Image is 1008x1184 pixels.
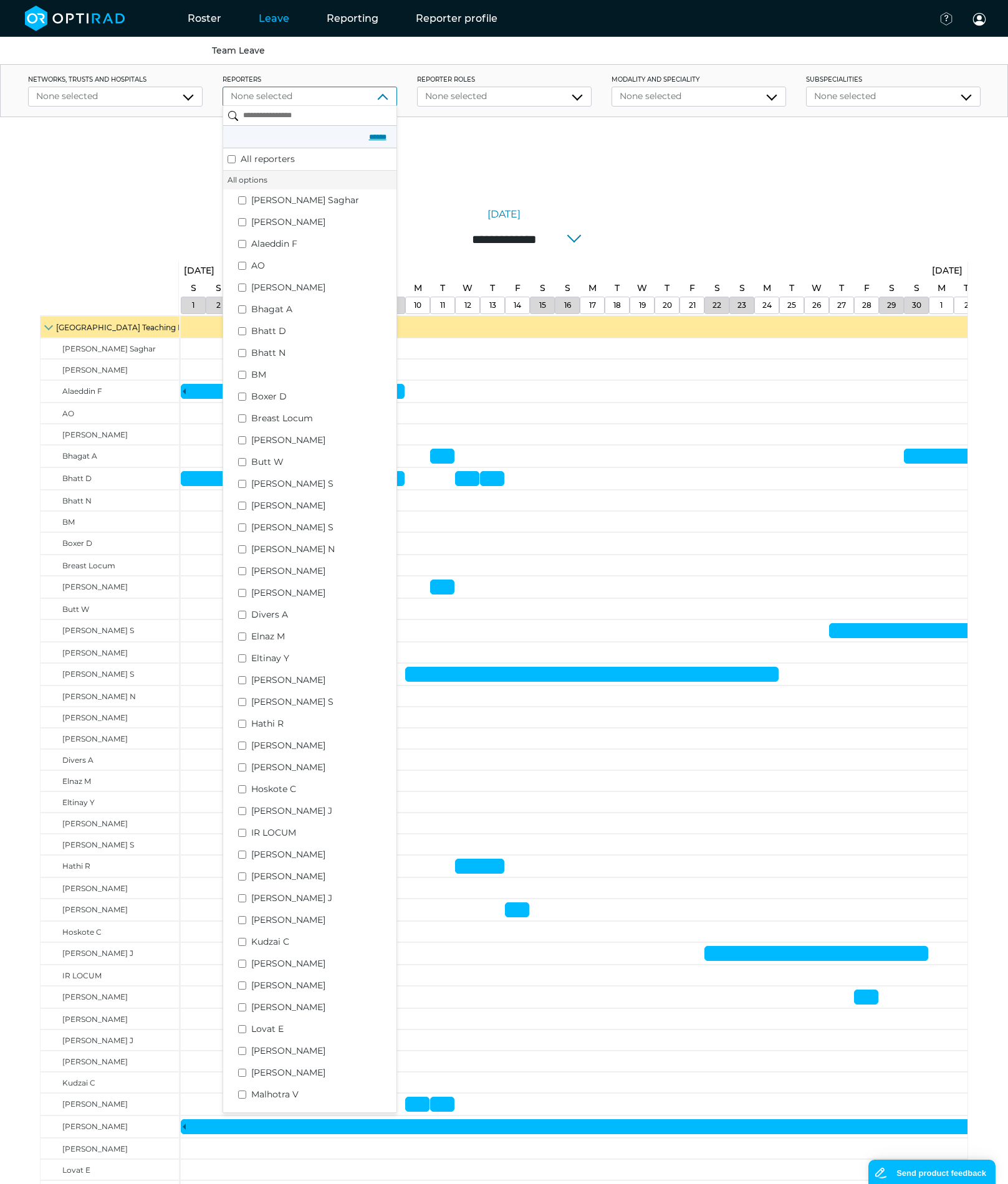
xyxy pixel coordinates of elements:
[251,194,392,207] label: [PERSON_NAME] Saghar
[251,1066,392,1079] label: [PERSON_NAME]
[834,297,849,313] a: November 27, 2025
[562,279,574,297] a: November 16, 2025
[886,279,898,297] a: November 29, 2025
[759,297,775,313] a: November 24, 2025
[634,279,650,297] a: November 19, 2025
[251,281,392,294] label: [PERSON_NAME]
[437,279,448,297] a: November 11, 2025
[62,604,89,614] span: Butt W
[459,279,476,297] a: November 12, 2025
[937,297,946,313] a: December 1, 2025
[213,279,224,297] a: November 2, 2025
[784,297,799,313] a: November 25, 2025
[487,207,521,222] a: [DATE]
[251,325,392,338] label: Bhatt D
[251,237,392,251] label: Alaeddin F
[251,368,392,381] label: BM
[251,804,392,818] label: [PERSON_NAME] J
[859,297,875,313] a: November 28, 2025
[62,713,128,722] span: [PERSON_NAME]
[62,1165,90,1175] span: Lovat E
[62,669,134,679] span: [PERSON_NAME] S
[62,1122,128,1131] span: [PERSON_NAME]
[251,848,392,861] label: [PERSON_NAME]
[62,365,128,375] span: [PERSON_NAME]
[25,6,125,31] img: brand-opti-rad-logos-blue-and-white-d2f68631ba2948856bd03f2d395fb146ddc8fb01b4b6e9315ea85fa773367...
[251,761,392,774] label: [PERSON_NAME]
[251,957,392,970] label: [PERSON_NAME]
[251,456,392,469] label: Butt W
[62,755,94,765] span: Divers A
[909,297,924,313] a: November 30, 2025
[62,819,128,828] span: [PERSON_NAME]
[486,297,499,313] a: November 13, 2025
[62,861,90,871] span: Hathi R
[251,259,392,272] label: AO
[28,75,203,84] label: networks, trusts and hospitals
[251,630,392,643] label: Elnaz M
[620,90,778,103] div: None selected
[241,153,392,166] label: All reporters
[251,739,392,752] label: [PERSON_NAME]
[537,279,549,297] a: November 15, 2025
[251,935,392,948] label: Kudzai C
[62,992,128,1001] span: [PERSON_NAME]
[736,279,748,297] a: November 23, 2025
[62,582,128,591] span: [PERSON_NAME]
[251,674,392,687] label: [PERSON_NAME]
[660,297,675,313] a: November 20, 2025
[610,297,624,313] a: November 18, 2025
[612,75,786,84] label: Modality and Speciality
[62,1057,128,1066] span: [PERSON_NAME]
[861,279,873,297] a: November 28, 2025
[585,279,600,297] a: November 17, 2025
[62,344,156,353] span: [PERSON_NAME] Saghar
[251,390,392,403] label: Boxer D
[760,279,774,297] a: November 24, 2025
[251,892,392,905] label: [PERSON_NAME] J
[251,870,392,883] label: [PERSON_NAME]
[911,279,923,297] a: November 30, 2025
[189,297,198,313] a: November 1, 2025
[62,798,95,807] span: Eltinay Y
[181,262,218,280] a: November 1, 2025
[223,170,396,189] li: All options
[62,971,102,980] span: IR LOCUM
[62,1144,128,1153] span: [PERSON_NAME]
[411,279,425,297] a: November 10, 2025
[251,216,392,229] label: [PERSON_NAME]
[686,279,698,297] a: November 21, 2025
[709,297,724,313] a: November 22, 2025
[814,90,972,103] div: None selected
[251,499,392,512] label: [PERSON_NAME]
[636,297,649,313] a: November 19, 2025
[62,386,102,396] span: Alaeddin F
[223,75,397,84] label: Reporters
[62,409,74,418] span: AO
[251,826,392,839] label: IR LOCUM
[62,905,128,914] span: [PERSON_NAME]
[786,279,797,297] a: November 25, 2025
[62,1099,128,1109] span: [PERSON_NAME]
[929,262,966,280] a: December 1, 2025
[251,586,392,599] label: [PERSON_NAME]
[62,1036,133,1045] span: [PERSON_NAME] J
[251,565,392,578] label: [PERSON_NAME]
[809,279,825,297] a: November 26, 2025
[62,517,75,527] span: BM
[251,914,392,927] label: [PERSON_NAME]
[188,279,199,297] a: November 1, 2025
[961,297,972,313] a: December 2, 2025
[437,297,448,313] a: November 11, 2025
[62,840,134,849] span: [PERSON_NAME] S
[36,90,194,103] div: None selected
[536,297,549,313] a: November 15, 2025
[411,297,425,313] a: November 10, 2025
[511,297,524,313] a: November 14, 2025
[809,297,824,313] a: November 26, 2025
[62,496,92,505] span: Bhatt N
[251,1023,392,1036] label: Lovat E
[251,979,392,992] label: [PERSON_NAME]
[62,927,102,937] span: Hoskote C
[425,90,583,103] div: None selected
